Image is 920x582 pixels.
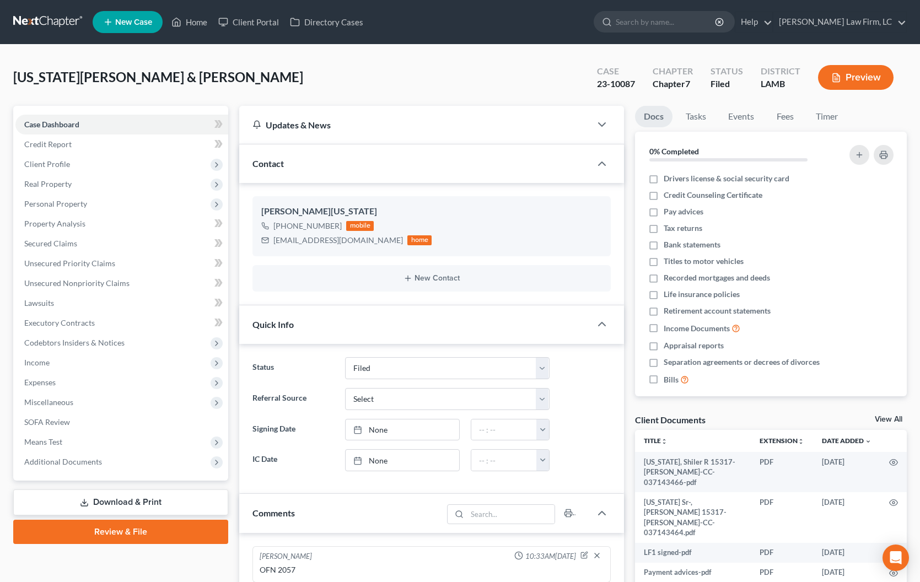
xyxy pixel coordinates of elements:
[261,274,602,283] button: New Contact
[664,357,820,368] span: Separation agreements or decrees of divorces
[711,65,743,78] div: Status
[773,12,906,32] a: [PERSON_NAME] Law Firm, LC
[252,508,295,518] span: Comments
[346,450,459,471] a: None
[813,543,880,563] td: [DATE]
[685,78,690,89] span: 7
[24,358,50,367] span: Income
[661,438,668,445] i: unfold_more
[616,12,717,32] input: Search by name...
[751,543,813,563] td: PDF
[407,235,432,245] div: home
[471,450,537,471] input: -- : --
[807,106,847,127] a: Timer
[15,214,228,234] a: Property Analysis
[15,412,228,432] a: SOFA Review
[24,457,102,466] span: Additional Documents
[24,318,95,327] span: Executory Contracts
[818,65,894,90] button: Preview
[664,206,703,217] span: Pay advices
[760,436,804,445] a: Extensionunfold_more
[664,323,730,334] span: Income Documents
[635,414,706,425] div: Client Documents
[213,12,284,32] a: Client Portal
[247,419,339,441] label: Signing Date
[24,120,79,129] span: Case Dashboard
[735,12,772,32] a: Help
[865,438,871,445] i: expand_more
[525,551,576,562] span: 10:33AM[DATE]
[883,545,909,571] div: Open Intercom Messenger
[471,419,537,440] input: -- : --
[751,492,813,543] td: PDF
[664,239,720,250] span: Bank statements
[597,65,635,78] div: Case
[273,220,342,231] div: [PHONE_NUMBER]
[346,221,374,231] div: mobile
[252,119,578,131] div: Updates & News
[15,293,228,313] a: Lawsuits
[13,520,228,544] a: Review & File
[346,419,459,440] a: None
[15,115,228,134] a: Case Dashboard
[653,78,693,90] div: Chapter
[247,449,339,471] label: IC Date
[24,179,72,188] span: Real Property
[24,258,115,268] span: Unsecured Priority Claims
[252,319,294,330] span: Quick Info
[635,106,672,127] a: Docs
[649,147,699,156] strong: 0% Completed
[13,69,303,85] span: [US_STATE][PERSON_NAME] & [PERSON_NAME]
[653,65,693,78] div: Chapter
[252,158,284,169] span: Contact
[719,106,763,127] a: Events
[875,416,902,423] a: View All
[260,551,312,562] div: [PERSON_NAME]
[597,78,635,90] div: 23-10087
[24,199,87,208] span: Personal Property
[15,254,228,273] a: Unsecured Priority Claims
[273,235,403,246] div: [EMAIL_ADDRESS][DOMAIN_NAME]
[751,452,813,492] td: PDF
[664,374,679,385] span: Bills
[15,134,228,154] a: Credit Report
[284,12,369,32] a: Directory Cases
[635,452,751,492] td: [US_STATE], Shiler R 15317-[PERSON_NAME]-CC-037143466-pdf
[15,313,228,333] a: Executory Contracts
[15,234,228,254] a: Secured Claims
[467,505,555,524] input: Search...
[813,452,880,492] td: [DATE]
[664,256,744,267] span: Titles to motor vehicles
[24,219,85,228] span: Property Analysis
[761,65,800,78] div: District
[677,106,715,127] a: Tasks
[24,159,70,169] span: Client Profile
[644,436,668,445] a: Titleunfold_more
[24,298,54,308] span: Lawsuits
[813,492,880,543] td: [DATE]
[261,205,602,218] div: [PERSON_NAME][US_STATE]
[247,357,339,379] label: Status
[664,340,724,351] span: Appraisal reports
[711,78,743,90] div: Filed
[767,106,803,127] a: Fees
[24,278,130,288] span: Unsecured Nonpriority Claims
[664,223,702,234] span: Tax returns
[664,272,770,283] span: Recorded mortgages and deeds
[664,305,771,316] span: Retirement account statements
[115,18,152,26] span: New Case
[247,388,339,410] label: Referral Source
[13,489,228,515] a: Download & Print
[24,139,72,149] span: Credit Report
[15,273,228,293] a: Unsecured Nonpriority Claims
[635,492,751,543] td: [US_STATE] Sr-, [PERSON_NAME] 15317-[PERSON_NAME]-CC-037143464.pdf
[166,12,213,32] a: Home
[24,417,70,427] span: SOFA Review
[260,564,604,575] div: OFN 2057
[24,437,62,446] span: Means Test
[24,378,56,387] span: Expenses
[664,173,789,184] span: Drivers license & social security card
[822,436,871,445] a: Date Added expand_more
[635,543,751,563] td: LF1 signed-pdf
[664,190,762,201] span: Credit Counseling Certificate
